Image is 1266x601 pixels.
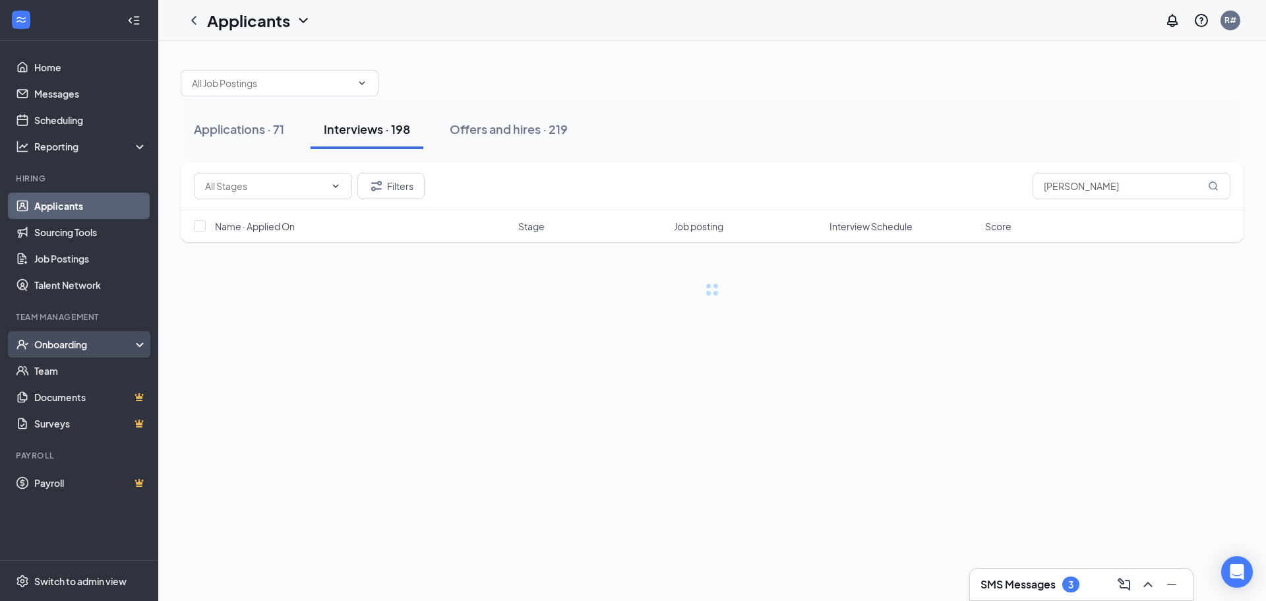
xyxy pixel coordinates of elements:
div: Reporting [34,140,148,153]
svg: QuestionInfo [1193,13,1209,28]
svg: ChevronDown [295,13,311,28]
a: Talent Network [34,272,147,298]
span: Job posting [674,220,723,233]
div: Switch to admin view [34,575,127,588]
svg: Filter [369,178,384,194]
input: Search in interviews [1033,173,1230,199]
span: Score [985,220,1011,233]
svg: ComposeMessage [1116,577,1132,592]
div: Offers and hires · 219 [450,121,568,137]
a: Home [34,54,147,80]
a: Team [34,358,147,384]
svg: MagnifyingGlass [1208,181,1219,191]
div: Applications · 71 [194,121,284,137]
svg: WorkstreamLogo [15,13,28,26]
div: Team Management [16,311,144,323]
button: Filter Filters [357,173,425,199]
button: Minimize [1161,574,1182,595]
div: Payroll [16,450,144,461]
div: 3 [1068,579,1073,590]
a: Scheduling [34,107,147,133]
button: ComposeMessage [1114,574,1135,595]
div: Onboarding [34,338,136,351]
div: R# [1224,15,1236,26]
svg: Collapse [127,14,140,27]
svg: ChevronLeft [186,13,202,28]
span: Stage [518,220,545,233]
input: All Stages [205,179,325,193]
span: Interview Schedule [829,220,913,233]
a: Messages [34,80,147,107]
span: Name · Applied On [215,220,295,233]
a: DocumentsCrown [34,384,147,410]
div: Open Intercom Messenger [1221,556,1253,588]
a: SurveysCrown [34,410,147,437]
div: Hiring [16,173,144,184]
svg: Minimize [1164,577,1180,592]
button: ChevronUp [1137,574,1159,595]
svg: UserCheck [16,338,29,351]
svg: ChevronDown [357,78,367,88]
svg: Settings [16,575,29,588]
svg: Analysis [16,140,29,153]
h1: Applicants [207,9,290,32]
a: Applicants [34,193,147,219]
a: Sourcing Tools [34,219,147,245]
svg: ChevronUp [1140,577,1156,592]
div: Interviews · 198 [324,121,410,137]
input: All Job Postings [192,76,351,90]
a: Job Postings [34,245,147,272]
svg: Notifications [1164,13,1180,28]
svg: ChevronDown [330,181,341,191]
h3: SMS Messages [980,577,1056,592]
a: PayrollCrown [34,470,147,496]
